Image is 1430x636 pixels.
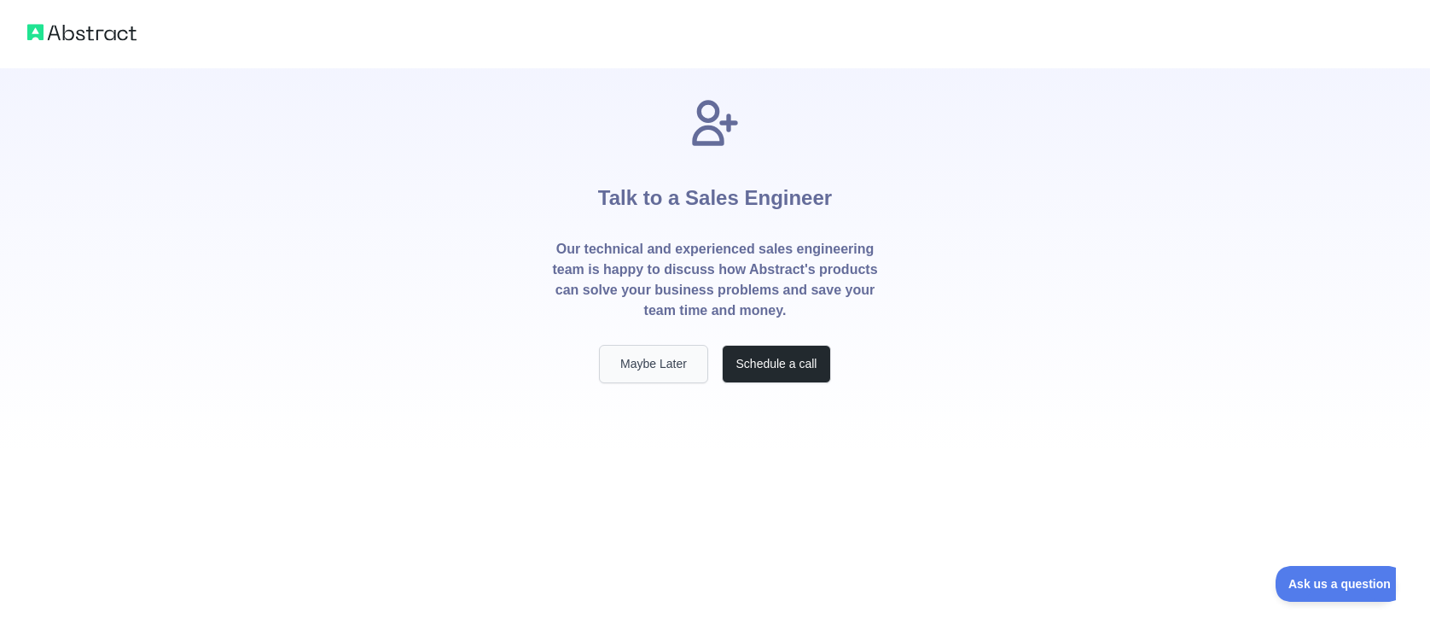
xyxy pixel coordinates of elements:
img: Abstract logo [27,20,137,44]
p: Our technical and experienced sales engineering team is happy to discuss how Abstract's products ... [551,239,879,321]
iframe: Toggle Customer Support [1276,566,1396,602]
button: Schedule a call [722,345,831,383]
h1: Talk to a Sales Engineer [598,150,832,239]
button: Maybe Later [599,345,708,383]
